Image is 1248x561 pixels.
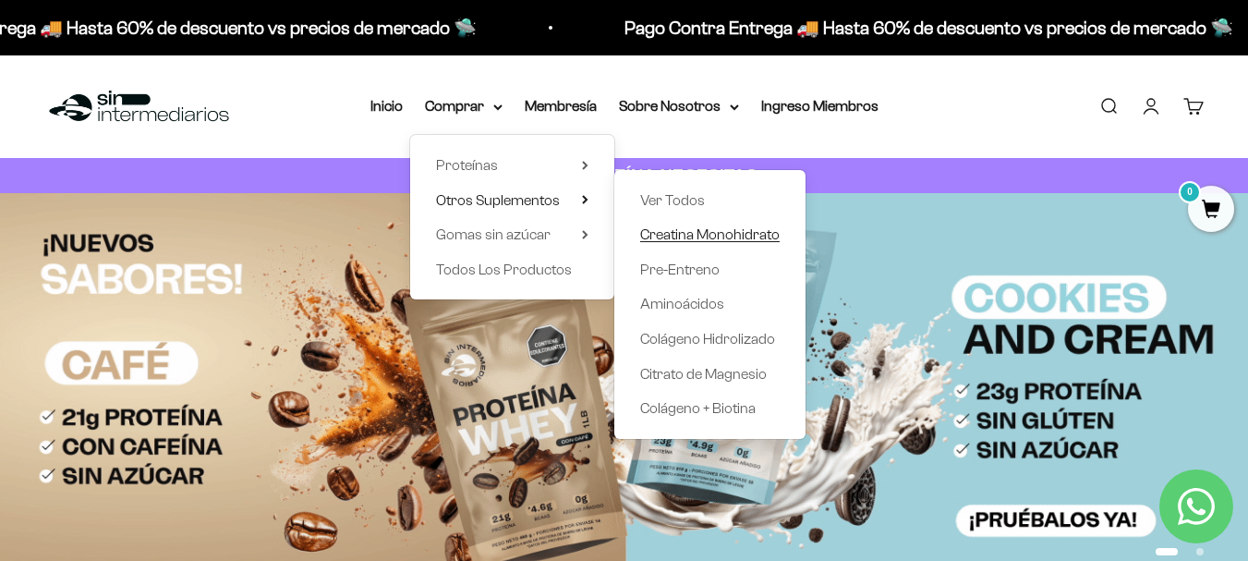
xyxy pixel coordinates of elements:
[525,98,597,114] a: Membresía
[436,226,551,242] span: Gomas sin azúcar
[436,157,498,173] span: Proteínas
[524,13,1133,43] p: Pago Contra Entrega 🚚 Hasta 60% de descuento vs precios de mercado 🛸
[761,98,878,114] a: Ingreso Miembros
[436,192,560,208] span: Otros Suplementos
[640,327,780,351] a: Colágeno Hidrolizado
[436,258,588,282] a: Todos Los Productos
[640,189,780,213] a: Ver Todos
[640,192,705,208] span: Ver Todos
[370,98,403,114] a: Inicio
[640,223,780,247] a: Creatina Monohidrato
[640,400,756,416] span: Colágeno + Biotina
[640,396,780,421] a: Colágeno + Biotina
[436,189,588,213] summary: Otros Suplementos
[640,292,780,316] a: Aminoácidos
[640,226,780,242] span: Creatina Monohidrato
[640,262,720,277] span: Pre-Entreno
[1179,181,1201,203] mark: 0
[436,262,572,277] span: Todos Los Productos
[640,366,767,382] span: Citrato de Magnesio
[425,94,503,118] summary: Comprar
[640,331,775,347] span: Colágeno Hidrolizado
[619,94,739,118] summary: Sobre Nosotros
[436,223,588,247] summary: Gomas sin azúcar
[1188,201,1234,221] a: 0
[436,153,588,177] summary: Proteínas
[640,362,780,386] a: Citrato de Magnesio
[640,258,780,282] a: Pre-Entreno
[640,296,724,311] span: Aminoácidos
